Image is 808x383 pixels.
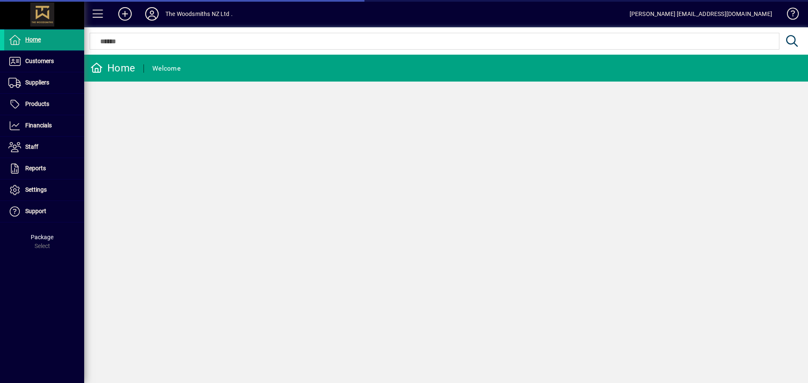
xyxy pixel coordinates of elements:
div: [PERSON_NAME] [EMAIL_ADDRESS][DOMAIN_NAME] [630,7,772,21]
span: Support [25,208,46,214]
a: Reports [4,158,84,179]
span: Suppliers [25,79,49,86]
span: Package [31,234,53,240]
a: Financials [4,115,84,136]
span: Reports [25,165,46,172]
div: Welcome [152,62,181,75]
a: Customers [4,51,84,72]
a: Products [4,94,84,115]
div: The Woodsmiths NZ Ltd . [165,7,233,21]
a: Settings [4,180,84,201]
span: Settings [25,186,47,193]
span: Staff [25,143,38,150]
button: Add [112,6,138,21]
span: Financials [25,122,52,129]
button: Profile [138,6,165,21]
span: Customers [25,58,54,64]
span: Home [25,36,41,43]
a: Knowledge Base [781,2,797,29]
div: Home [90,61,135,75]
span: Products [25,100,49,107]
a: Staff [4,137,84,158]
a: Suppliers [4,72,84,93]
a: Support [4,201,84,222]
